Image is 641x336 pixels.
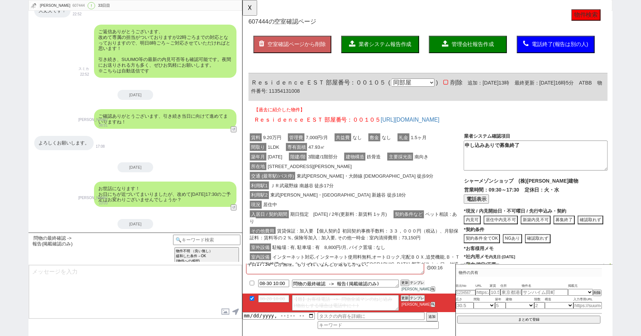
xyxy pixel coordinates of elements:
span: 1.5ヶ月 [179,143,199,152]
p: 物件の共有 [456,268,602,277]
p: * 契約条件 [238,243,392,250]
span: 専有面積 [47,154,69,162]
input: 5 [495,302,506,309]
input: 🔍キーワード検索 [173,235,240,245]
button: 追加 [426,312,438,321]
span: 賃料 [8,143,21,152]
span: 追加：[DATE]13時 [236,86,287,92]
h1: の空室確認ページ [6,20,392,27]
p: * お客様用メモ [238,264,392,271]
span: URL [475,283,490,289]
img: 0heif3a_b3OkZLSiyLWbpEOTsaOSxoO2NUZH5xIHkebCVwKH5AMixzJ3cZZH92LipAMyt0cyweY35HWU0gVRzGckx6ZHJ-eHQ... [30,2,38,10]
div: [DATE] [118,219,153,229]
span: ( [154,85,159,92]
span: インターネット対応,インターネット使用料無料,オートロック,宅配ＢＯＸ,追焚機能,Ｂ・Ｔ別,浴室乾燥機,ウォークインクローゼット,バルコニー,[GEOGRAPHIC_DATA],都市ガス,シャワ... [8,272,233,303]
span: 間取り [8,154,26,162]
div: [DATE] [118,162,153,172]
button: 空室確認ページから削除 [12,39,95,57]
span: 住所 [500,283,522,289]
div: 大丈夫です！ [34,4,71,18]
input: 東京都港区海岸３ [500,289,522,296]
span: 現況 [8,216,21,224]
button: ↺ [231,204,236,210]
span: Ｒｅｓｉｄｅｎｃｅ ＥＳＴ 部屋番号：００１０５ [12,126,148,132]
span: 利用駅1 [8,195,28,204]
div: 607444 [70,3,86,9]
span: 47.93㎡ [69,154,90,162]
span: 9.20万円 [21,143,43,152]
span: 利用駅2 [8,205,28,214]
span: 電話終了(報告は別の人) [311,45,372,51]
span: 管理会社報告作成 [225,45,270,51]
p: 【過去に紹介した物件】 [12,114,387,121]
span: 空室確認ページから削除 [27,45,90,51]
span: 家賃 [490,283,500,289]
p: [PERSON_NAME] [78,117,108,123]
p: 22:52 [78,72,89,77]
span: シャーメゾンショップ (株)[PERSON_NAME]建物 [238,192,361,198]
span: [DATE] [26,164,44,173]
span: 定休日：火・水 [303,200,340,208]
button: テンプレ [409,280,425,285]
span: 築年月 [8,164,26,173]
button: NGあり [280,252,301,261]
div: ご返信ありがとうございます、 改めて専属の担当がついておりますが22時ごろまでの対応となっておりますので、明日8時ごろ～ご対応させていただければと思います！ 引き続き、SUUMO等の最新の内見可... [94,25,236,78]
span: 東武[PERSON_NAME]・[GEOGRAPHIC_DATA] 新越谷 徒歩18分 [28,205,177,214]
input: https://suumo.jp/chintai/jnc_000022489271 [475,289,490,296]
span: Ｒｅｓｉｄｅｎｃｅ ＥＳＴ 部屋番号：００１０５ [9,85,154,92]
button: 削除 [593,290,601,296]
p: *案内 確定/不要 [238,281,392,288]
span: 室内設備 [8,272,31,281]
span: なし [117,143,130,152]
span: 607444 [6,20,28,27]
span: 室外設備 [8,262,31,270]
span: 契約条件など [162,226,195,235]
span: [PERSON_NAME] [401,287,431,291]
p: 08:51 [78,123,108,128]
span: ) [208,85,210,92]
input: サンハイム田町 [522,289,568,296]
div: ご確認ありがとうございます、引き続き当日に向けて進めてまいりますね！ [94,109,236,129]
span: 1LDK [26,154,41,162]
button: 居住中内見不可 [259,232,296,241]
span: 所在地 [8,174,26,183]
p: 10:03 [78,200,108,206]
button: 電話表示 [238,209,265,219]
span: 賃貸保証 : 加入要 【個人契約】初回契約事務手数料：３３，０００円（税込）、月額保証料：賃料等の２％, 保険等加入 : 加入要, その他一時金 : 室内清掃費用：73,150円 [8,244,232,260]
p: * 社内用メモ [238,272,392,279]
p: * 現況 / 内見開始日・不可曜日 / 先行申込み・契約 [238,223,392,230]
span: 共益費 [99,143,117,152]
input: タスクの内容を詳細に [318,312,424,320]
span: 3階建/1階部分 [69,164,104,173]
div: よろしくお願いします。 [34,136,94,150]
span: その他費用 [8,244,36,253]
button: 確認取れず [304,252,331,261]
span: 建物 [506,297,534,302]
button: ↺ [231,126,236,132]
span: 間取 [474,297,495,302]
span: ATBB [362,86,376,92]
button: 更新 [401,280,409,286]
button: 更新 [401,295,409,301]
span: 東武[PERSON_NAME]・大師線 [DEMOGRAPHIC_DATA] 徒歩9分 [57,185,207,193]
div: [PERSON_NAME] [39,3,70,9]
span: 管理費 [49,143,67,152]
span: 礼金 [167,143,179,152]
span: 駐輪場 : 有, 駐車場 : 有 8,800円/月, バイク置場 : なし [31,262,155,270]
input: 2 [534,302,545,309]
div: ! [88,2,95,9]
span: 7,000円/月 [67,143,93,152]
span: 鉄骨造 [132,164,150,173]
span: 期日指定 [DATE] / 2年(更新料 : 新賃料 1ヶ月) [50,226,157,235]
p: スミカ [78,66,89,72]
button: 業者システム報告作成 [106,39,190,57]
input: 30.5 [456,302,474,309]
small: 内見日:[DATE] [265,274,293,279]
input: https://suumo.jp/chintai/jnc_000022489271 [573,302,602,309]
button: 物件検索 [354,10,385,22]
span: 構造 [545,297,573,302]
div: お世話になります！ お日にちが近づいてまいりましたが、改めて[DATE]17:30のご予定はお変わりございませんでしょうか？ [94,182,236,207]
span: 入力専用URL [573,297,602,302]
button: 電話終了(報告は別の人) [295,39,379,57]
span: 業者システム報告作成 [125,45,182,51]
